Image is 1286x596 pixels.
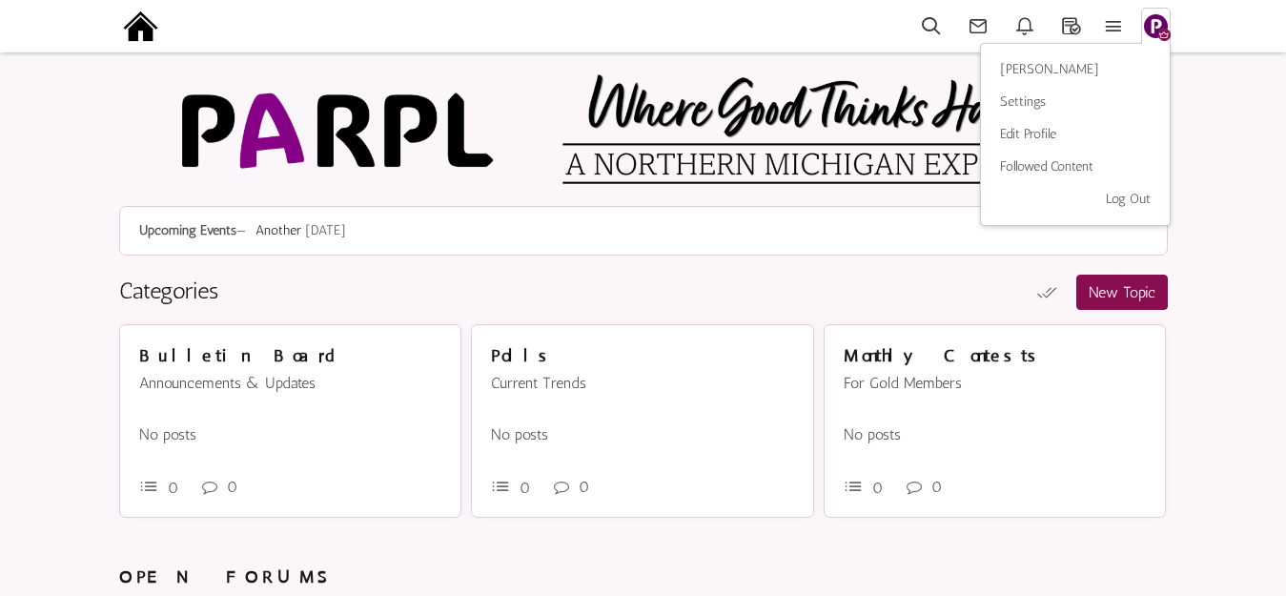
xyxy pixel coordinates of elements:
[139,346,336,366] a: Bulletin Board
[491,346,556,366] a: Polls
[491,345,556,366] span: Polls
[227,478,237,496] span: 0
[119,5,162,48] img: output-onlinepngtools%20-%202025-09-15T191211.976.png
[139,222,236,238] span: Upcoming Events
[844,346,1045,366] a: Monthly Contests
[1089,283,1155,301] span: New Topic
[981,53,1170,86] a: [PERSON_NAME]
[981,183,1170,216] a: Log Out
[139,345,336,366] span: Bulletin Board
[1076,275,1168,310] a: New Topic
[1000,61,1099,77] span: [PERSON_NAME]
[931,478,942,496] span: 0
[255,222,301,238] a: Another
[305,222,346,238] span: [DATE]
[119,206,1168,256] div: —
[981,151,1170,183] a: Followed Content
[168,479,178,497] span: 0
[1144,14,1168,38] img: Slide1.png
[872,479,883,497] span: 0
[520,479,530,497] span: 0
[579,478,589,496] span: 0
[119,277,218,304] a: Categories
[981,118,1170,151] a: Edit Profile
[844,345,1045,366] span: Monthly Contests
[981,86,1170,118] a: Settings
